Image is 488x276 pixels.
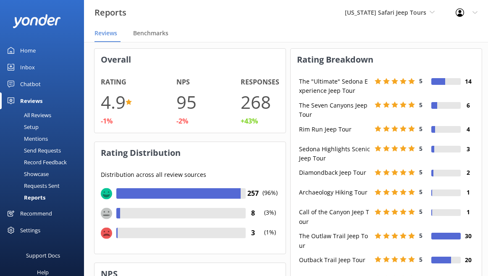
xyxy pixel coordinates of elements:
a: Showcase [5,168,84,180]
div: -2% [176,116,188,127]
a: Record Feedback [5,156,84,168]
h4: 3 [246,228,260,239]
div: Home [20,42,36,59]
h4: 2 [461,168,475,177]
h1: 95 [176,88,197,116]
div: Call of the Canyon Jeep Tour [297,208,373,226]
div: Support Docs [26,247,60,264]
span: 5 [419,231,422,239]
div: Record Feedback [5,156,67,168]
h4: 14 [461,77,475,86]
div: Reviews [20,92,42,109]
span: Benchmarks [133,29,168,37]
div: The Seven Canyons Jeep Tour [297,101,373,120]
a: Setup [5,121,84,133]
p: (1%) [260,228,279,247]
h4: 3 [461,145,475,154]
div: Archaeology Hiking Tour [297,188,373,197]
div: All Reviews [5,109,51,121]
div: Inbox [20,59,35,76]
img: yonder-white-logo.png [13,14,61,28]
div: Mentions [5,133,48,145]
span: [US_STATE] Safari Jeep Tours [345,8,426,16]
span: 5 [419,125,422,133]
div: Send Requests [5,145,61,156]
h4: 1 [461,188,475,197]
a: Requests Sent [5,180,84,192]
h4: 6 [461,101,475,110]
p: (3%) [260,208,279,228]
div: +43% [241,116,258,127]
h3: Reports [94,6,126,19]
span: 5 [419,208,422,216]
h3: Rating Distribution [94,142,286,164]
div: Sedona Highlights Scenic Jeep Tour [297,145,373,163]
span: 5 [419,255,422,263]
span: 5 [419,77,422,85]
div: Diamondback Jeep Tour [297,168,373,177]
p: Distribution across all review sources [101,170,279,179]
h4: 257 [246,188,260,199]
h3: Rating Breakdown [291,49,482,71]
div: Chatbot [20,76,41,92]
a: Mentions [5,133,84,145]
h3: Overall [94,49,286,71]
div: Setup [5,121,39,133]
div: Outback Trail Jeep Tour [297,255,373,265]
span: 5 [419,168,422,176]
h4: 1 [461,208,475,217]
span: 5 [419,101,422,109]
h4: NPS [176,77,190,88]
div: The "Ultimate" Sedona Experience Jeep Tour [297,77,373,96]
div: Showcase [5,168,49,180]
div: Requests Sent [5,180,60,192]
a: All Reviews [5,109,84,121]
div: Settings [20,222,40,239]
h4: 4 [461,125,475,134]
h4: 8 [246,208,260,219]
span: 5 [419,188,422,196]
p: (96%) [260,188,279,208]
span: Reviews [94,29,117,37]
div: Rim Run Jeep Tour [297,125,373,134]
h4: Responses [241,77,279,88]
h4: 20 [461,255,475,265]
h1: 268 [241,88,271,116]
div: Recommend [20,205,52,222]
a: Reports [5,192,84,203]
h4: 30 [461,231,475,241]
h1: 4.9 [101,88,126,116]
h4: Rating [101,77,126,88]
div: -1% [101,116,113,127]
div: The Outlaw Trail Jeep Tour [297,231,373,250]
a: Send Requests [5,145,84,156]
div: Reports [5,192,45,203]
span: 5 [419,145,422,152]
